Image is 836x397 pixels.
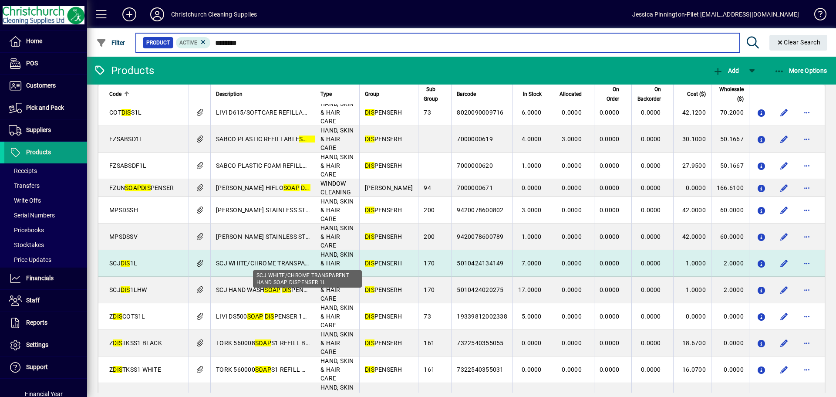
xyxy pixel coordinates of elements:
[800,309,814,323] button: More options
[4,334,87,356] a: Settings
[711,63,741,78] button: Add
[216,89,243,99] span: Description
[320,89,354,99] div: Type
[216,233,451,240] span: [PERSON_NAME] STAINLESS STEEL REFILLABLE PENSER 1.2L - VERTICAL
[109,339,162,346] span: Z TKSS1 BLACK
[600,260,620,267] span: 0.0000
[711,153,749,179] td: 50.1667
[717,85,744,104] span: Wholesale ($)
[641,366,661,373] span: 0.0000
[9,182,40,189] span: Transfers
[320,224,354,249] span: HAND, SKIN & HAIR CARE
[9,241,44,248] span: Stocktakes
[713,67,739,74] span: Add
[673,250,711,277] td: 1.0000
[457,162,493,169] span: 7000000620
[365,162,402,169] span: PENSERH
[365,260,402,267] span: PENSERH
[560,89,582,99] span: Allocated
[641,136,661,143] span: 0.0000
[457,136,493,143] span: 7000000619
[673,303,711,330] td: 0.0000
[320,331,354,355] span: HAND, SKIN & HAIR CARE
[424,85,438,104] span: Sub Group
[457,339,503,346] span: 7322540355055
[424,233,435,240] span: 200
[109,260,137,267] span: SCJ 1L
[687,89,706,99] span: Cost ($)
[365,109,402,116] span: PENSERH
[711,99,749,126] td: 70.2000
[457,89,507,99] div: Barcode
[4,97,87,119] a: Pick and Pack
[522,109,542,116] span: 6.0000
[673,153,711,179] td: 27.9500
[216,109,426,116] span: LIVI D615/SOFTCARE REFILLABLE WHITE LOCKABLE PENSER 1L
[301,184,310,191] em: DIS
[673,126,711,153] td: 30.1000
[424,339,435,346] span: 161
[800,203,814,217] button: More options
[109,286,147,293] span: SCJ 1LHW
[673,179,711,197] td: 0.0000
[457,89,476,99] span: Barcode
[808,2,825,30] a: Knowledge Base
[4,75,87,97] a: Customers
[711,277,749,303] td: 2.0000
[800,256,814,270] button: More options
[365,109,374,116] em: DIS
[4,252,87,267] a: Price Updates
[424,207,435,214] span: 200
[562,366,582,373] span: 0.0000
[641,184,661,191] span: 0.0000
[26,126,51,133] span: Suppliers
[94,64,154,78] div: Products
[641,207,661,214] span: 0.0000
[216,339,462,346] span: TORK 560008 S1 REFILL BLACK PENSER 1L FOL - 560008 (S:401, 501, 601, 801
[365,366,374,373] em: DIS
[282,286,292,293] em: DIS
[216,184,334,191] span: [PERSON_NAME] HIFLO PENSER
[800,283,814,297] button: More options
[673,356,711,383] td: 16.0700
[113,339,122,346] em: DIS
[179,40,197,46] span: Active
[109,366,161,373] span: Z TKSS1 WHITE
[562,233,582,240] span: 0.0000
[4,31,87,52] a: Home
[109,233,138,240] span: MPSDSSV
[365,136,374,143] em: DIS
[365,207,374,214] em: DIS
[522,207,542,214] span: 3.0000
[800,336,814,350] button: More options
[600,136,620,143] span: 0.0000
[365,286,374,293] em: DIS
[365,89,379,99] span: Group
[673,330,711,356] td: 18.6700
[776,39,821,46] span: Clear Search
[253,270,362,288] div: SCJ WHITE/CHROME TRANSPARENT HAND SOAP DISPENSER 1L
[800,181,814,195] button: More options
[113,366,122,373] em: DIS
[320,304,354,329] span: HAND, SKIN & HAIR CARE
[365,260,374,267] em: DIS
[255,366,271,373] em: SOAP
[777,181,791,195] button: Edit
[283,184,300,191] em: SOAP
[777,363,791,377] button: Edit
[711,330,749,356] td: 0.0000
[600,207,620,214] span: 0.0000
[176,37,211,48] mat-chip: Activation Status: Active
[600,184,620,191] span: 0.0000
[673,197,711,224] td: 42.0000
[143,7,171,22] button: Profile
[365,184,413,191] span: [PERSON_NAME]
[4,312,87,334] a: Reports
[562,162,582,169] span: 0.0000
[146,38,170,47] span: Product
[711,224,749,250] td: 60.0000
[562,184,582,191] span: 0.0000
[641,286,661,293] span: 0.0000
[600,339,620,346] span: 0.0000
[26,104,64,111] span: Pick and Pack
